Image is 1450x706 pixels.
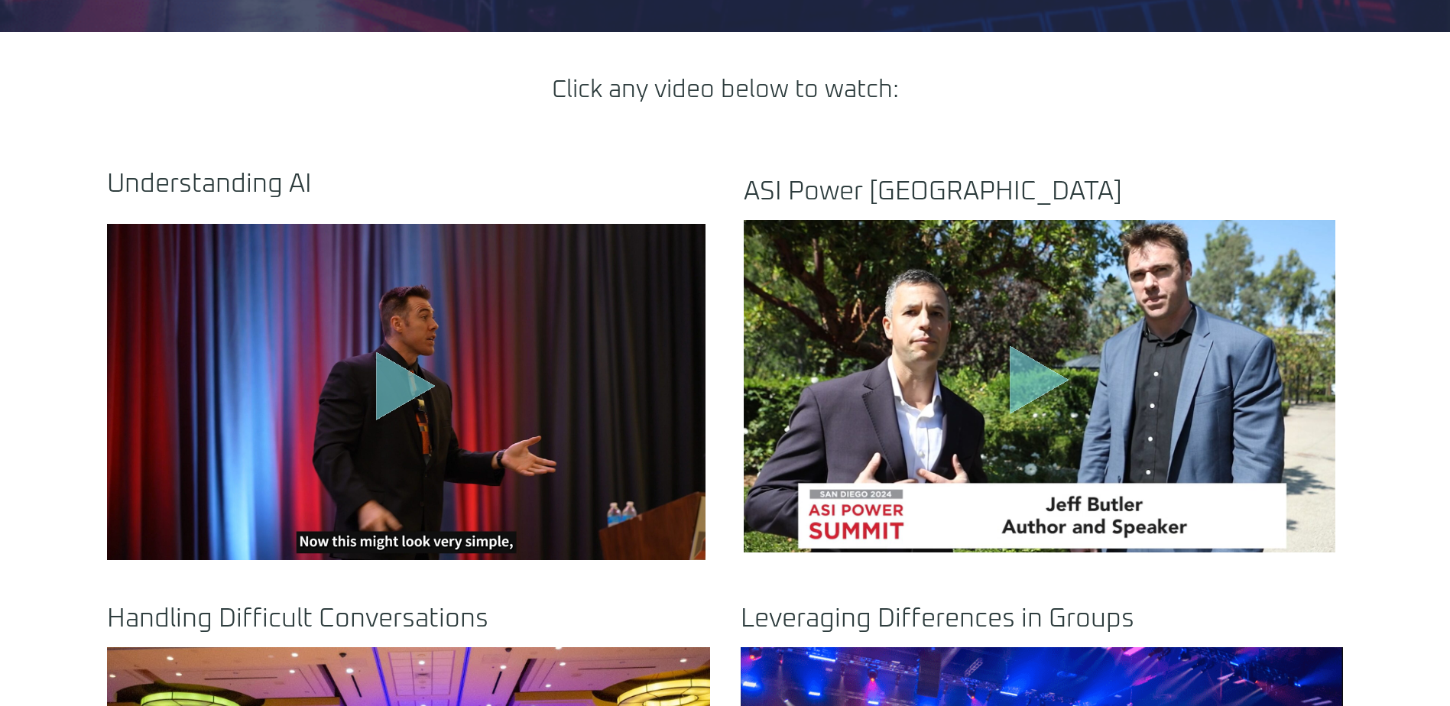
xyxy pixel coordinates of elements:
[741,606,1344,632] h2: Leveraging Differences in Groups
[1001,345,1078,427] div: Play Video
[107,78,1343,102] h2: Click any video below to watch:
[744,179,1335,205] h2: ASI Power [GEOGRAPHIC_DATA]
[107,606,710,632] h2: Handling Difficult Conversations
[368,351,444,432] div: Play Video
[107,171,706,197] h2: Understanding AI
